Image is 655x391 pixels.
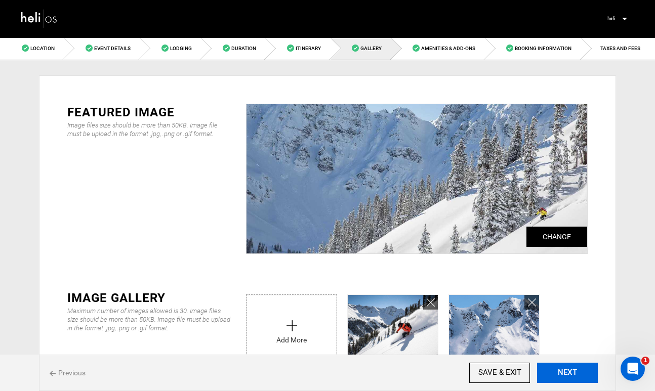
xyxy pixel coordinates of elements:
[67,104,231,121] div: FEATURED IMAGE
[20,7,58,29] img: heli-logo
[600,46,640,51] span: TAXES AND FEES
[423,295,438,310] a: Remove
[170,46,192,51] span: Lodging
[449,295,539,370] img: f4137aec-0097-4f99-b653-2811e5b188c3_9234_b1642ccaf491db52e3404ec91d89fe5f_pkg_cgl.jpeg
[537,363,598,383] button: NEXT
[296,46,321,51] span: Itinerary
[641,357,649,365] span: 1
[67,121,231,138] div: Image files size should be more than 50KB. Image file must be upload in the format .jpg, .png or ...
[247,104,587,253] img: c28f6ae146390a9c1b923233ef556c66.jpeg
[231,46,256,51] span: Duration
[621,357,645,381] iframe: Intercom live chat
[50,368,86,378] span: Previous
[526,227,587,247] label: Change
[360,46,382,51] span: Gallery
[469,363,530,383] input: SAVE & EXIT
[67,289,231,307] div: IMAGE GALLERY
[348,295,438,370] img: dacd1787-a1b7-4214-b8d4-c67f1cff623b_9234_1224926746d3476164a2147722335dc6_pkg_cgl.jpeg
[515,46,571,51] span: Booking Information
[603,11,619,26] img: 7b8205e9328a03c7eaaacec4a25d2b25.jpeg
[67,307,231,332] div: Maximum number of images allowed is 30. Image files size should be more than 50KB. Image file mus...
[30,46,55,51] span: Location
[94,46,131,51] span: Event Details
[421,46,475,51] span: Amenities & Add-Ons
[50,371,56,376] img: back%20icon.svg
[524,295,539,310] a: Remove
